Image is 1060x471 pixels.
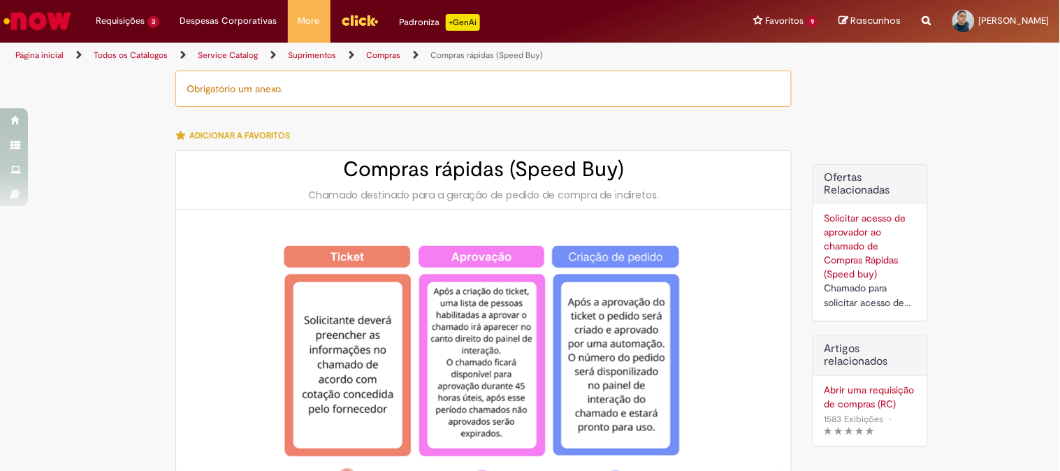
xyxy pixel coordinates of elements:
[175,71,792,107] div: Obrigatório um anexo.
[96,14,145,28] span: Requisições
[366,50,400,61] a: Compras
[288,50,336,61] a: Suprimentos
[147,16,159,28] span: 3
[813,164,928,321] div: Ofertas Relacionadas
[446,14,480,31] p: +GenAi
[10,43,696,68] ul: Trilhas de página
[824,383,917,411] a: Abrir uma requisição de compras (RC)
[190,158,777,181] h2: Compras rápidas (Speed Buy)
[94,50,168,61] a: Todos os Catálogos
[180,14,277,28] span: Despesas Corporativas
[824,343,917,368] h3: Artigos relacionados
[806,16,818,28] span: 9
[198,50,258,61] a: Service Catalog
[189,130,290,141] span: Adicionar a Favoritos
[400,14,480,31] div: Padroniza
[175,121,298,150] button: Adicionar a Favoritos
[839,15,901,28] a: Rascunhos
[824,212,906,280] a: Solicitar acesso de aprovador ao chamado de Compras Rápidas (Speed buy)
[430,50,543,61] a: Compras rápidas (Speed Buy)
[298,14,320,28] span: More
[15,50,64,61] a: Página inicial
[1,7,73,35] img: ServiceNow
[851,14,901,27] span: Rascunhos
[824,281,917,310] div: Chamado para solicitar acesso de aprovador ao ticket de Speed buy
[765,14,804,28] span: Favoritos
[824,172,917,196] h2: Ofertas Relacionadas
[190,188,777,202] div: Chamado destinado para a geração de pedido de compra de indiretos.
[341,10,379,31] img: click_logo_yellow_360x200.png
[886,410,894,428] span: •
[979,15,1050,27] span: [PERSON_NAME]
[824,413,883,425] span: 1583 Exibições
